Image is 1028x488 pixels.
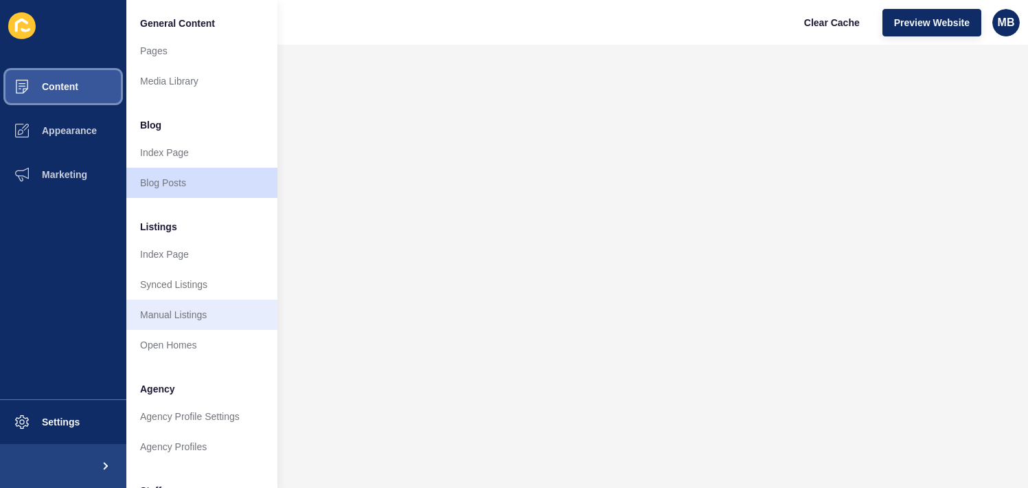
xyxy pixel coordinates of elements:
[126,300,277,330] a: Manual Listings
[126,401,277,432] a: Agency Profile Settings
[792,9,871,36] button: Clear Cache
[998,16,1015,30] span: MB
[126,239,277,269] a: Index Page
[126,36,277,66] a: Pages
[126,168,277,198] a: Blog Posts
[126,137,277,168] a: Index Page
[804,16,860,30] span: Clear Cache
[126,269,277,300] a: Synced Listings
[126,330,277,360] a: Open Homes
[126,432,277,462] a: Agency Profiles
[126,66,277,96] a: Media Library
[140,118,161,132] span: Blog
[140,382,175,396] span: Agency
[882,9,981,36] button: Preview Website
[894,16,970,30] span: Preview Website
[140,16,215,30] span: General Content
[140,220,177,234] span: Listings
